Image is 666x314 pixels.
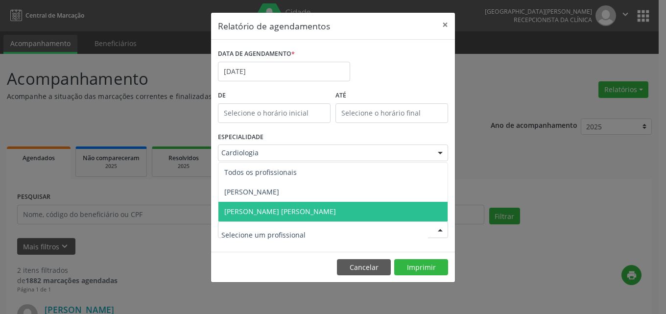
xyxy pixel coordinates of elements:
span: [PERSON_NAME] [224,187,279,196]
label: DATA DE AGENDAMENTO [218,47,295,62]
span: Todos os profissionais [224,168,297,177]
input: Selecione o horário final [335,103,448,123]
input: Selecione o horário inicial [218,103,331,123]
span: Cardiologia [221,148,428,158]
span: [PERSON_NAME] [PERSON_NAME] [224,207,336,216]
label: ESPECIALIDADE [218,130,263,145]
label: De [218,88,331,103]
label: ATÉ [335,88,448,103]
button: Cancelar [337,259,391,276]
button: Imprimir [394,259,448,276]
button: Close [435,13,455,37]
input: Selecione uma data ou intervalo [218,62,350,81]
h5: Relatório de agendamentos [218,20,330,32]
input: Selecione um profissional [221,225,428,244]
